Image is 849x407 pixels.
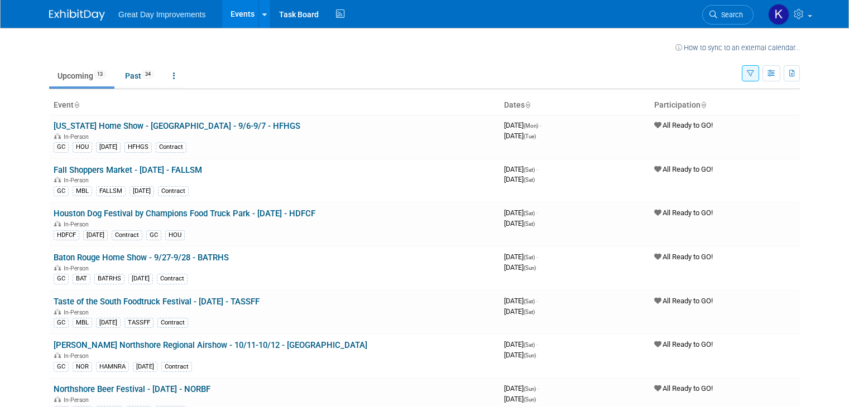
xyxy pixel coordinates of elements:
[702,5,754,25] a: Search
[158,186,189,196] div: Contract
[133,362,157,372] div: [DATE]
[504,121,541,129] span: [DATE]
[536,165,538,173] span: -
[117,65,162,86] a: Past34
[504,219,535,227] span: [DATE]
[504,263,536,272] span: [DATE]
[504,307,535,316] span: [DATE]
[112,230,142,240] div: Contract
[504,132,536,140] span: [DATE]
[96,318,121,328] div: [DATE]
[49,96,500,115] th: Event
[73,318,92,328] div: MBL
[54,230,79,240] div: HDFCF
[54,253,229,263] a: Baton Rouge Home Show - 9/27-9/28 - BATRHS
[54,274,69,284] div: GC
[654,121,713,129] span: All Ready to GO!
[654,209,713,217] span: All Ready to GO!
[64,396,92,404] span: In-Person
[504,297,538,305] span: [DATE]
[536,209,538,217] span: -
[524,386,536,392] span: (Sun)
[524,342,535,348] span: (Sat)
[524,396,536,403] span: (Sun)
[536,340,538,348] span: -
[96,142,121,152] div: [DATE]
[54,309,61,314] img: In-Person Event
[504,175,535,183] span: [DATE]
[524,352,536,358] span: (Sun)
[73,142,92,152] div: HOU
[129,186,154,196] div: [DATE]
[524,221,535,227] span: (Sat)
[64,265,92,272] span: In-Person
[157,274,188,284] div: Contract
[525,100,530,109] a: Sort by Start Date
[500,96,650,115] th: Dates
[146,230,161,240] div: GC
[524,265,536,271] span: (Sun)
[83,230,108,240] div: [DATE]
[524,167,535,173] span: (Sat)
[524,123,538,129] span: (Mon)
[94,70,106,79] span: 13
[54,209,315,219] a: Houston Dog Festival by Champions Food Truck Park - [DATE] - HDFCF
[124,142,152,152] div: HFHGS
[504,351,536,359] span: [DATE]
[654,297,713,305] span: All Ready to GO!
[96,362,129,372] div: HAMNRA
[504,253,538,261] span: [DATE]
[64,177,92,184] span: In-Person
[124,318,154,328] div: TASSFF
[54,362,69,372] div: GC
[54,396,61,402] img: In-Person Event
[96,186,126,196] div: FALLSM
[54,177,61,182] img: In-Person Event
[538,384,539,393] span: -
[73,362,92,372] div: NOR
[128,274,153,284] div: [DATE]
[654,340,713,348] span: All Ready to GO!
[524,177,535,183] span: (Sat)
[64,133,92,140] span: In-Person
[650,96,800,115] th: Participation
[73,274,90,284] div: BAT
[654,165,713,173] span: All Ready to GO!
[54,318,69,328] div: GC
[675,43,800,52] a: How to sync to an external calendar...
[524,298,535,304] span: (Sat)
[54,340,367,350] a: [PERSON_NAME] Northshore Regional Airshow - 10/11-10/12 - [GEOGRAPHIC_DATA]
[54,352,61,358] img: In-Person Event
[717,11,743,19] span: Search
[654,253,713,261] span: All Ready to GO!
[504,165,538,173] span: [DATE]
[540,121,541,129] span: -
[94,274,124,284] div: BATRHS
[54,142,69,152] div: GC
[64,221,92,228] span: In-Person
[64,309,92,316] span: In-Person
[54,121,300,131] a: [US_STATE] Home Show - [GEOGRAPHIC_DATA] - 9/6-9/7 - HFHGS
[54,265,61,270] img: In-Person Event
[161,362,192,372] div: Contract
[157,318,188,328] div: Contract
[504,384,539,393] span: [DATE]
[701,100,706,109] a: Sort by Participation Type
[64,352,92,360] span: In-Person
[73,186,92,196] div: MBL
[54,165,202,175] a: Fall Shoppers Market - [DATE] - FALLSM
[54,221,61,226] img: In-Person Event
[654,384,713,393] span: All Ready to GO!
[54,297,260,307] a: Taste of the South Foodtruck Festival - [DATE] - TASSFF
[165,230,185,240] div: HOU
[142,70,154,79] span: 34
[524,210,535,216] span: (Sat)
[54,133,61,139] img: In-Person Event
[536,297,538,305] span: -
[74,100,79,109] a: Sort by Event Name
[504,209,538,217] span: [DATE]
[118,10,205,19] span: Great Day Improvements
[49,9,105,21] img: ExhibitDay
[54,186,69,196] div: GC
[524,254,535,260] span: (Sat)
